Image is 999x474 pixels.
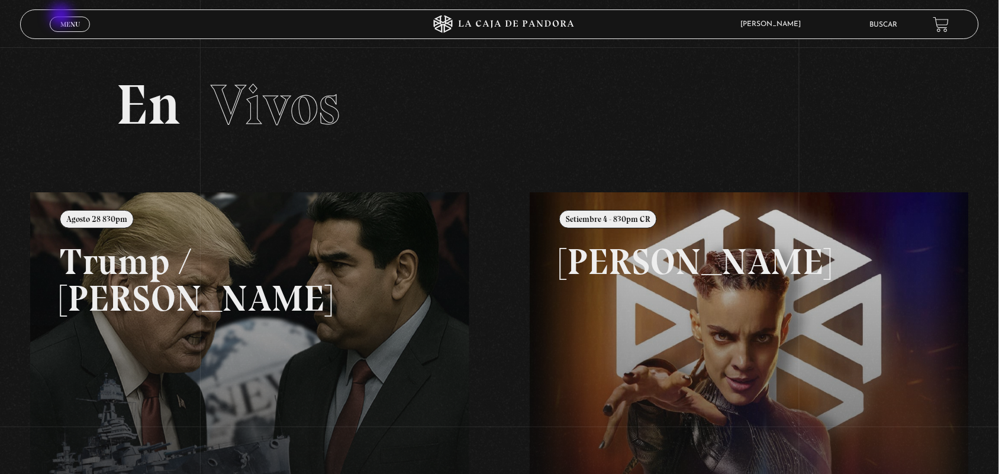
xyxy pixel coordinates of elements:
[870,21,898,28] a: Buscar
[933,17,949,33] a: View your shopping cart
[211,71,340,138] span: Vivos
[60,21,80,28] span: Menu
[735,21,813,28] span: [PERSON_NAME]
[116,77,883,133] h2: En
[56,31,84,39] span: Cerrar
